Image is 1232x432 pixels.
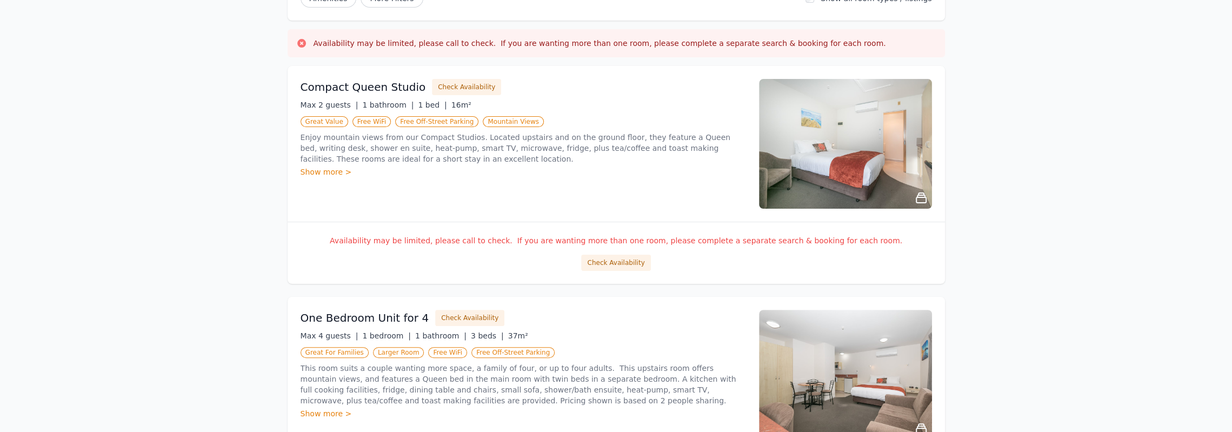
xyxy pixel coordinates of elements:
button: Check Availability [581,255,650,271]
span: Free Off-Street Parking [395,116,478,127]
span: Free Off-Street Parking [471,347,555,358]
span: 1 bathroom | [415,331,467,340]
h3: One Bedroom Unit for 4 [301,310,429,325]
button: Check Availability [435,310,504,326]
span: 37m² [508,331,528,340]
p: Enjoy mountain views from our Compact Studios. Located upstairs and on the ground floor, they fea... [301,132,746,164]
p: This room suits a couple wanting more space, a family of four, or up to four adults. This upstair... [301,363,746,406]
h3: Availability may be limited, please call to check. If you are wanting more than one room, please ... [314,38,886,49]
span: 3 beds | [471,331,504,340]
span: Mountain Views [483,116,543,127]
span: 1 bathroom | [362,101,414,109]
span: Great For Families [301,347,369,358]
span: Larger Room [373,347,424,358]
span: 1 bedroom | [362,331,411,340]
button: Check Availability [432,79,501,95]
span: Max 2 guests | [301,101,358,109]
div: Show more > [301,167,746,177]
span: Great Value [301,116,348,127]
span: Max 4 guests | [301,331,358,340]
p: Availability may be limited, please call to check. If you are wanting more than one room, please ... [301,235,932,246]
span: Free WiFi [352,116,391,127]
span: Free WiFi [428,347,467,358]
div: Show more > [301,408,746,419]
h3: Compact Queen Studio [301,79,426,95]
span: 1 bed | [418,101,447,109]
span: 16m² [451,101,471,109]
